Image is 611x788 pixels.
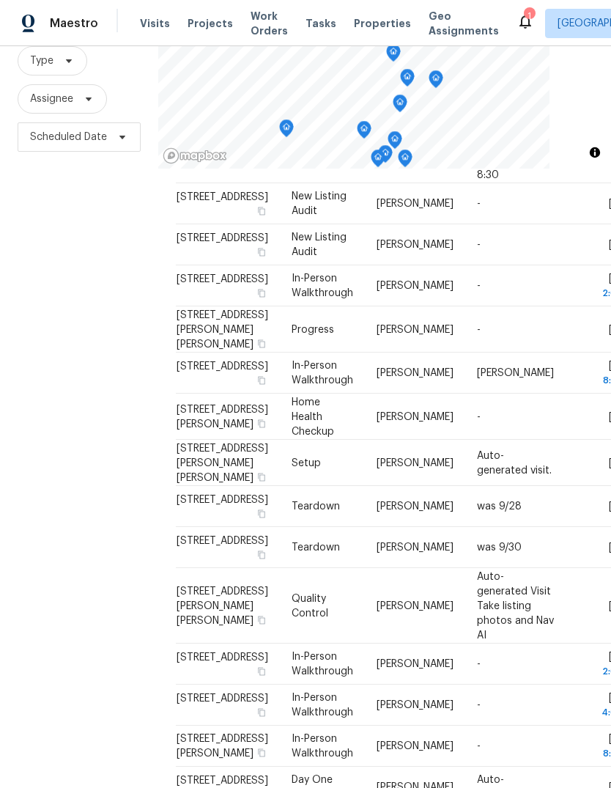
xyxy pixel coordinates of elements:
span: Geo Assignments [429,9,499,38]
span: [STREET_ADDRESS] [177,536,268,546]
span: [PERSON_NAME] [377,324,453,334]
div: Map marker [398,150,412,172]
span: [STREET_ADDRESS][PERSON_NAME][PERSON_NAME] [177,309,268,349]
span: [PERSON_NAME] [377,542,453,553]
span: [STREET_ADDRESS][PERSON_NAME] [177,734,268,759]
span: [STREET_ADDRESS] [177,361,268,372]
span: In-Person Walkthrough [292,361,353,386]
span: [PERSON_NAME] [377,659,453,669]
div: Map marker [371,150,385,172]
span: Work Orders [251,9,288,38]
div: Map marker [378,145,393,168]
button: Copy Address [255,246,268,259]
span: Properties [354,16,411,31]
button: Copy Address [255,746,268,759]
span: [PERSON_NAME] will be dropping kid off to school at 8:30 [477,111,554,180]
span: Visits [140,16,170,31]
span: [PERSON_NAME] [377,600,453,611]
button: Copy Address [255,470,268,483]
span: - [477,700,481,710]
button: Copy Address [255,416,268,430]
span: [PERSON_NAME] [377,501,453,512]
div: Map marker [400,69,415,92]
span: [PERSON_NAME] [477,368,554,378]
button: Copy Address [255,205,268,218]
span: [STREET_ADDRESS] [177,274,268,284]
button: Copy Address [255,287,268,300]
span: [PERSON_NAME] [377,240,453,250]
div: Map marker [357,121,371,144]
span: [STREET_ADDRESS] [177,495,268,505]
span: [PERSON_NAME] [377,368,453,378]
span: [STREET_ADDRESS][PERSON_NAME][PERSON_NAME] [177,443,268,482]
span: - [477,240,481,250]
span: Teardown [292,542,340,553]
div: Map marker [429,70,443,93]
span: Projects [188,16,233,31]
button: Copy Address [255,613,268,626]
span: Maestro [50,16,98,31]
button: Copy Address [255,706,268,719]
div: Map marker [388,131,402,154]
span: New Listing Audit [292,191,347,216]
span: New Listing Audit [292,232,347,257]
span: In-Person Walkthrough [292,734,353,759]
span: - [477,411,481,421]
span: Toggle attribution [590,144,599,161]
span: [PERSON_NAME] [377,700,453,710]
span: was 9/28 [477,501,522,512]
span: In-Person Walkthrough [292,652,353,677]
button: Copy Address [255,374,268,387]
span: [STREET_ADDRESS] [177,192,268,202]
span: [STREET_ADDRESS] [177,693,268,704]
button: Toggle attribution [586,144,604,161]
span: - [477,324,481,334]
span: Progress [292,324,334,334]
span: [PERSON_NAME] [377,199,453,209]
button: Copy Address [255,507,268,520]
span: [STREET_ADDRESS][PERSON_NAME][PERSON_NAME] [177,586,268,625]
span: - [477,199,481,209]
span: - [477,741,481,751]
div: Map marker [393,95,407,117]
span: Teardown [292,501,340,512]
span: [STREET_ADDRESS] [177,652,268,663]
span: Home Health Checkup [292,397,334,436]
div: Map marker [386,44,401,67]
span: Auto-generated Visit Take listing photos and Nav AI [477,571,554,640]
span: [PERSON_NAME] [377,741,453,751]
span: - [477,281,481,291]
span: [PERSON_NAME] [377,411,453,421]
span: Setup [292,457,321,468]
span: In-Person Walkthrough [292,693,353,718]
a: Mapbox homepage [163,147,227,164]
button: Copy Address [255,548,268,561]
div: Map marker [279,119,294,142]
span: Tasks [305,18,336,29]
span: [STREET_ADDRESS] [177,776,268,786]
span: In-Person Walkthrough [292,273,353,298]
span: [PERSON_NAME] [377,457,453,468]
span: [STREET_ADDRESS] [177,233,268,243]
button: Copy Address [255,665,268,678]
span: Quality Control [292,593,328,618]
div: 1 [524,9,534,23]
span: Type [30,54,53,68]
span: Assignee [30,92,73,106]
span: was 9/30 [477,542,522,553]
span: Scheduled Date [30,130,107,144]
span: - [477,659,481,669]
span: [PERSON_NAME] [377,281,453,291]
span: Auto-generated visit. [477,450,552,475]
span: [STREET_ADDRESS][PERSON_NAME] [177,404,268,429]
button: Copy Address [255,336,268,350]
